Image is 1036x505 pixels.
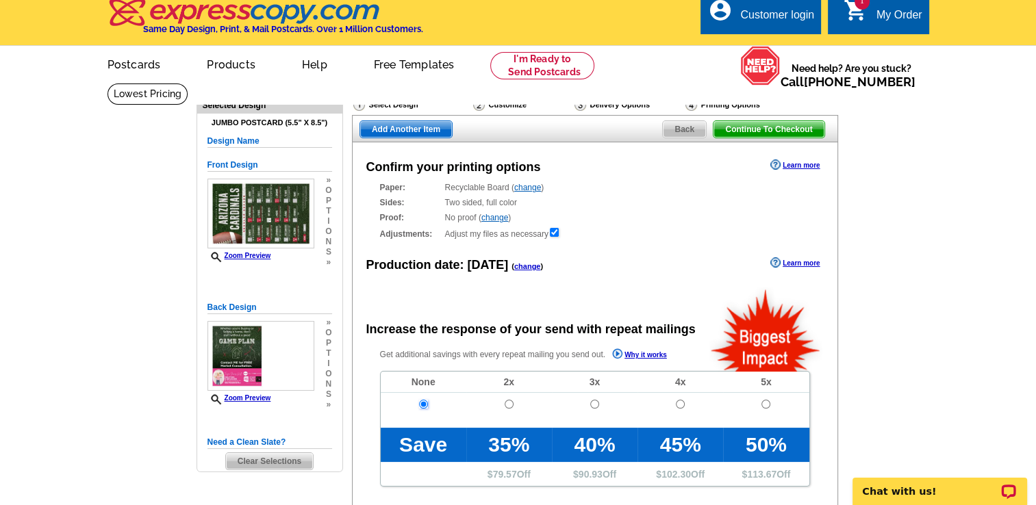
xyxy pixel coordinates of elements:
span: » [325,257,331,268]
span: [DATE] [468,258,509,272]
span: n [325,237,331,247]
strong: Proof: [380,211,441,224]
div: Customize [472,98,573,112]
strong: Paper: [380,181,441,194]
a: Zoom Preview [207,252,271,259]
span: Add Another Item [360,121,452,138]
span: t [325,206,331,216]
span: Back [663,121,706,138]
div: Confirm your printing options [366,158,541,177]
div: Adjust my files as necessary [380,226,810,240]
a: Add Another Item [359,120,453,138]
span: Call [781,75,915,89]
img: Customize [473,99,485,111]
a: change [514,262,541,270]
a: Help [280,47,349,79]
span: Continue To Checkout [713,121,824,138]
span: 90.93 [579,469,603,480]
span: n [325,379,331,389]
div: Printing Options [684,98,804,115]
span: i [325,359,331,369]
div: Selected Design [197,99,342,112]
td: None [381,372,466,393]
td: 3x [552,372,637,393]
img: small-thumb.jpg [207,179,314,249]
h5: Design Name [207,135,332,148]
td: 4x [637,372,723,393]
a: change [481,213,508,222]
h4: Same Day Design, Print, & Mail Postcards. Over 1 Million Customers. [143,24,423,34]
span: » [325,318,331,328]
h5: Need a Clean Slate? [207,436,332,449]
a: Learn more [770,159,820,170]
div: Two sided, full color [380,196,810,209]
span: ( ) [511,262,543,270]
img: Printing Options & Summary [685,99,697,111]
span: i [325,216,331,226]
a: [PHONE_NUMBER] [804,75,915,89]
div: Delivery Options [573,98,684,115]
td: 50% [723,428,809,462]
span: 102.30 [661,469,691,480]
div: Customer login [740,9,814,28]
span: p [325,196,331,206]
div: Increase the response of your send with repeat mailings [366,320,696,339]
a: 1 shopping_cart My Order [844,7,922,24]
td: $ Off [637,462,723,486]
span: Need help? Are you stuck? [781,62,922,89]
span: t [325,348,331,359]
iframe: LiveChat chat widget [844,462,1036,505]
span: o [325,369,331,379]
td: 5x [723,372,809,393]
a: Postcards [86,47,183,79]
a: Free Templates [352,47,477,79]
td: $ Off [466,462,552,486]
td: $ Off [723,462,809,486]
a: Same Day Design, Print, & Mail Postcards. Over 1 Million Customers. [108,8,423,34]
span: » [325,175,331,185]
a: Products [185,47,277,79]
span: 113.67 [747,469,776,480]
span: o [325,185,331,196]
p: Get additional savings with every repeat mailing you send out. [380,347,696,363]
a: Why it works [612,348,667,363]
span: s [325,389,331,400]
td: 2x [466,372,552,393]
a: account_circle Customer login [707,7,814,24]
a: Zoom Preview [207,394,271,402]
div: Production date: [366,256,544,274]
span: s [325,247,331,257]
a: Learn more [770,257,820,268]
strong: Adjustments: [380,228,441,240]
strong: Sides: [380,196,441,209]
span: o [325,226,331,237]
span: o [325,328,331,338]
td: $ Off [552,462,637,486]
span: 79.57 [493,469,517,480]
h4: Jumbo Postcard (5.5" x 8.5") [207,118,332,127]
span: p [325,338,331,348]
h5: Front Design [207,159,332,172]
span: » [325,400,331,410]
img: Delivery Options [574,99,586,111]
td: 40% [552,428,637,462]
h5: Back Design [207,301,332,314]
a: Back [662,120,707,138]
td: Save [381,428,466,462]
a: change [514,183,541,192]
td: 35% [466,428,552,462]
td: 45% [637,428,723,462]
div: Recyclable Board ( ) [380,181,810,194]
div: No proof ( ) [380,211,810,224]
img: Select Design [353,99,365,111]
div: Select Design [352,98,472,115]
img: biggestImpact.png [709,287,822,372]
span: Clear Selections [226,453,313,469]
img: small-thumb.jpg [207,321,314,391]
img: help [740,46,781,86]
div: My Order [876,9,922,28]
